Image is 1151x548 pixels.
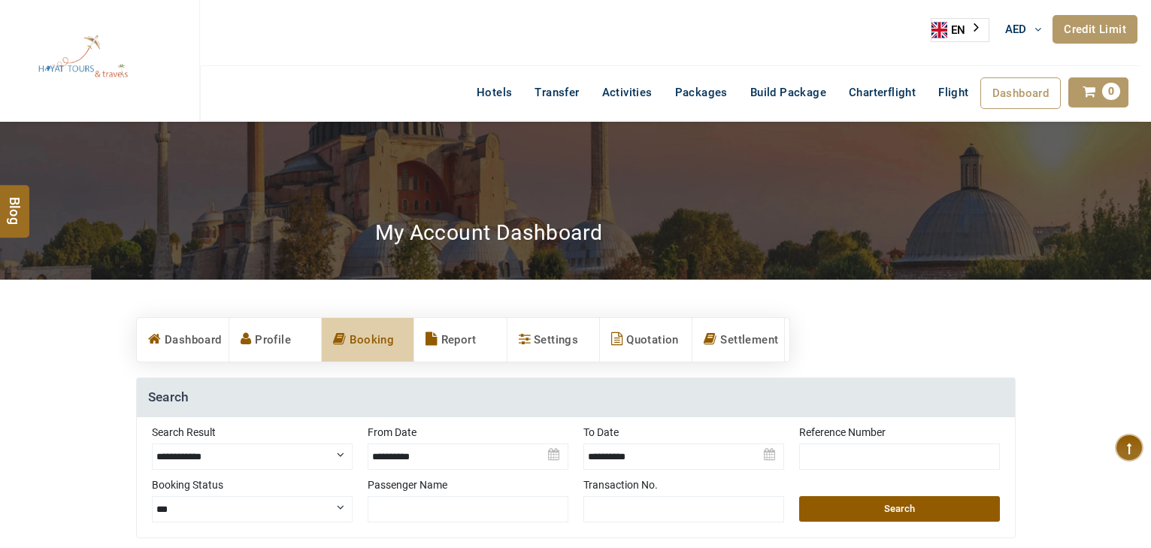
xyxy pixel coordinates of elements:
a: Build Package [739,77,838,107]
a: Quotation [600,318,692,362]
a: Credit Limit [1053,15,1137,44]
label: Search Result [152,425,353,440]
a: Packages [664,77,739,107]
a: Transfer [523,77,590,107]
span: Blog [5,197,25,210]
a: Flight [927,77,980,107]
a: EN [931,19,989,41]
a: Settlement [692,318,784,362]
span: Flight [938,86,968,99]
aside: Language selected: English [931,18,989,42]
label: Transaction No. [583,477,784,492]
label: Booking Status [152,477,353,492]
span: Dashboard [992,86,1050,100]
a: Profile [229,318,321,362]
label: Reference Number [799,425,1000,440]
a: Settings [507,318,599,362]
a: Hotels [465,77,523,107]
span: 0 [1102,83,1120,100]
a: Dashboard [137,318,229,362]
h2: My Account Dashboard [375,220,603,246]
div: Language [931,18,989,42]
a: Booking [322,318,413,362]
a: Report [414,318,506,362]
h4: Search [137,378,1015,417]
a: Activities [591,77,664,107]
span: Charterflight [849,86,916,99]
a: 0 [1068,77,1128,107]
img: The Royal Line Holidays [11,7,155,108]
button: Search [799,496,1000,522]
label: Passenger Name [368,477,568,492]
a: Charterflight [838,77,927,107]
span: AED [1005,23,1027,36]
